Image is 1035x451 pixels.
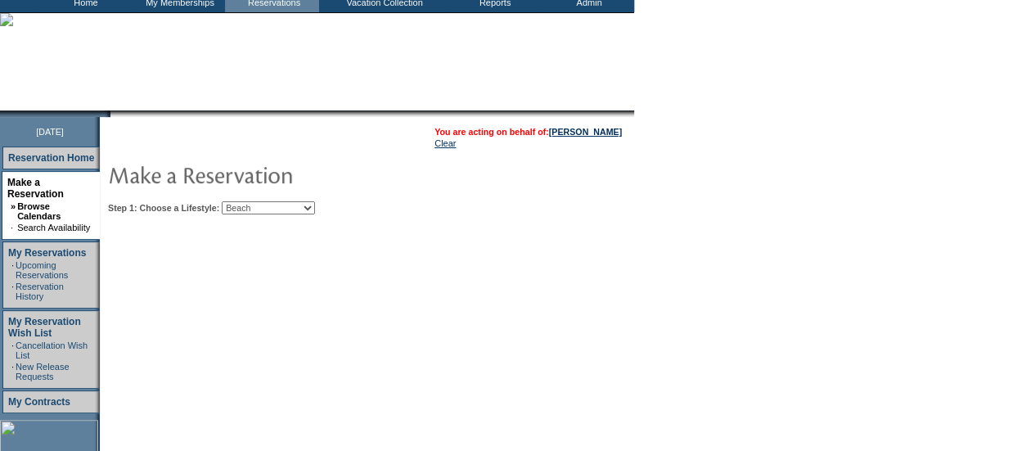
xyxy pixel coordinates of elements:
a: My Contracts [8,396,70,408]
span: [DATE] [36,127,64,137]
td: · [11,362,14,381]
a: New Release Requests [16,362,69,381]
a: [PERSON_NAME] [549,127,622,137]
a: Cancellation Wish List [16,341,88,360]
td: · [11,341,14,360]
td: · [11,282,14,301]
td: · [11,260,14,280]
a: Upcoming Reservations [16,260,68,280]
a: Clear [434,138,456,148]
a: My Reservation Wish List [8,316,81,339]
img: pgTtlMakeReservation.gif [108,158,435,191]
td: · [11,223,16,232]
a: Search Availability [17,223,90,232]
a: My Reservations [8,247,86,259]
a: Make a Reservation [7,177,64,200]
img: promoShadowLeftCorner.gif [105,110,110,117]
b: Step 1: Choose a Lifestyle: [108,203,219,213]
span: You are acting on behalf of: [434,127,622,137]
a: Reservation Home [8,152,94,164]
img: blank.gif [110,110,112,117]
b: » [11,201,16,211]
a: Browse Calendars [17,201,61,221]
a: Reservation History [16,282,64,301]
